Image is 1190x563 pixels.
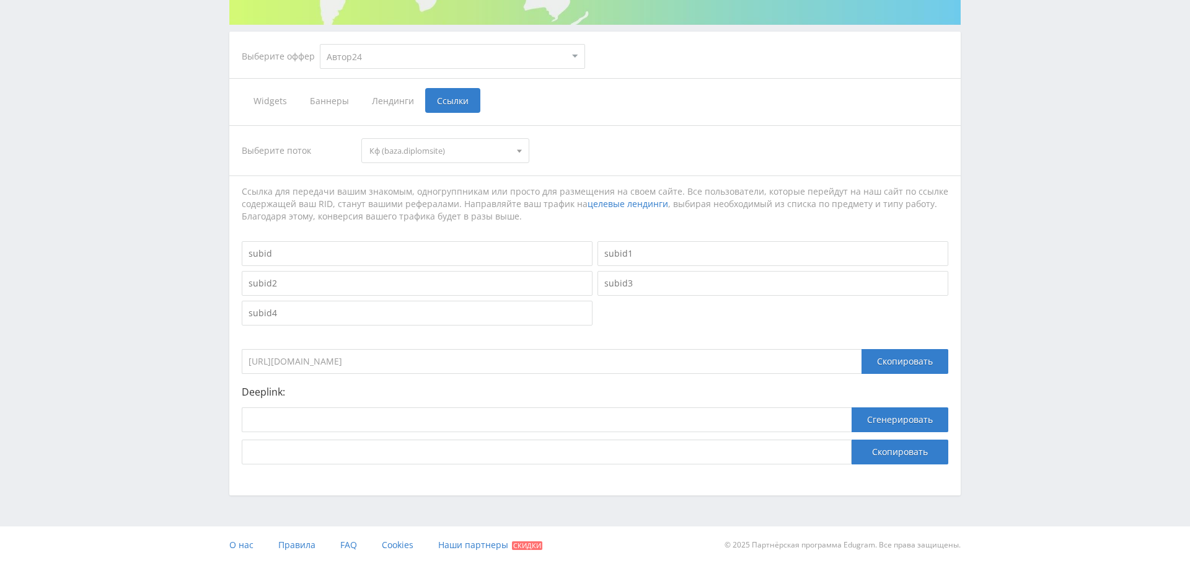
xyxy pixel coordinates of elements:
input: subid1 [597,241,948,266]
span: Ссылки [425,88,480,113]
span: Правила [278,539,315,551]
input: subid [242,241,593,266]
input: subid3 [597,271,948,296]
span: О нас [229,539,253,551]
span: Кф (baza.diplomsite) [369,139,509,162]
div: Ссылка для передачи вашим знакомым, одногруппникам или просто для размещения на своем сайте. Все ... [242,185,948,223]
span: Лендинги [360,88,425,113]
button: Скопировать [852,440,948,464]
button: Сгенерировать [852,407,948,432]
input: subid4 [242,301,593,326]
div: Скопировать [862,349,948,374]
div: Выберите оффер [242,51,320,61]
span: Cookies [382,539,413,551]
a: целевые лендинги [588,198,668,210]
p: Deeplink: [242,386,948,397]
input: subid2 [242,271,593,296]
div: Выберите поток [242,138,350,163]
span: Скидки [512,541,542,550]
span: Наши партнеры [438,539,508,551]
span: FAQ [340,539,357,551]
span: Баннеры [298,88,360,113]
span: Widgets [242,88,298,113]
